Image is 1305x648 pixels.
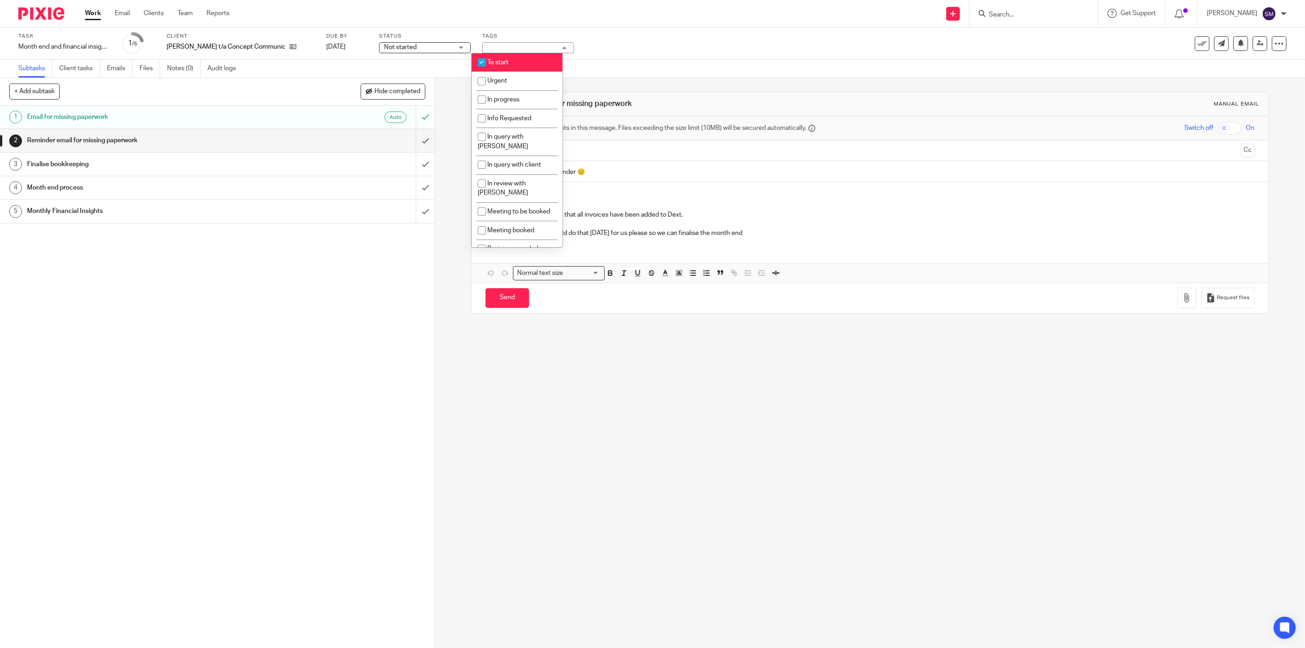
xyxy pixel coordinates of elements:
[9,111,22,123] div: 1
[107,60,133,78] a: Emails
[487,246,538,252] span: Revisions needed
[988,11,1071,19] input: Search
[27,134,280,147] h1: Reminder email for missing paperwork
[1246,123,1255,133] span: On
[501,99,890,109] h1: Reminder email for missing paperwork
[1201,288,1255,308] button: Request files
[9,181,22,194] div: 4
[27,110,280,124] h1: Email for missing paperwork
[128,38,137,49] div: 1
[167,42,285,51] p: [PERSON_NAME] t/a Concept Communications
[9,158,22,171] div: 3
[9,84,60,99] button: + Add subtask
[485,191,1255,201] p: Hi [PERSON_NAME]
[18,33,110,40] label: Task
[385,112,407,123] div: Auto
[27,181,280,195] h1: Month end process
[487,78,507,84] span: Urgent
[178,9,193,18] a: Team
[18,60,52,78] a: Subtasks
[379,33,471,40] label: Status
[18,42,110,51] div: Month end and financial insights
[326,33,368,40] label: Due by
[167,60,201,78] a: Notes (0)
[9,134,22,147] div: 2
[499,123,806,133] span: Secure the attachments in this message. Files exceeding the size limit (10MB) will be secured aut...
[487,115,531,122] span: Info Requested
[27,204,280,218] h1: Monthly Financial Insights
[374,88,420,95] span: Hide completed
[27,157,280,171] h1: Finalise bookkeeping
[485,288,529,308] input: Send
[139,60,160,78] a: Files
[207,60,243,78] a: Audit logs
[384,44,417,50] span: Not started
[1207,9,1257,18] p: [PERSON_NAME]
[85,9,101,18] a: Work
[18,7,64,20] img: Pixie
[9,205,22,218] div: 5
[487,96,519,103] span: In progress
[1241,144,1255,157] button: Cc
[1121,10,1156,17] span: Get Support
[487,162,541,168] span: In query with client
[115,9,130,18] a: Email
[132,41,137,46] small: /5
[485,229,1255,238] p: It would be great if you could do that [DATE] for us please so we can finalise the month end
[361,84,425,99] button: Hide completed
[206,9,229,18] a: Reports
[485,210,1255,219] p: I have not had confirmation that all invoices have been added to Dext.
[478,134,528,150] span: In query with [PERSON_NAME]
[482,33,574,40] label: Tags
[515,268,565,278] span: Normal text size
[1214,101,1259,108] div: Manual email
[487,227,534,234] span: Meeting booked
[487,59,508,66] span: To start
[566,268,599,278] input: Search for option
[1262,6,1277,21] img: svg%3E
[144,9,164,18] a: Clients
[478,180,528,196] span: In review with [PERSON_NAME]
[167,33,315,40] label: Client
[1184,123,1213,133] span: Switch off
[59,60,100,78] a: Client tasks
[1217,294,1249,302] span: Request files
[326,44,346,50] span: [DATE]
[513,266,605,280] div: Search for option
[487,208,550,215] span: Meeting to be booked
